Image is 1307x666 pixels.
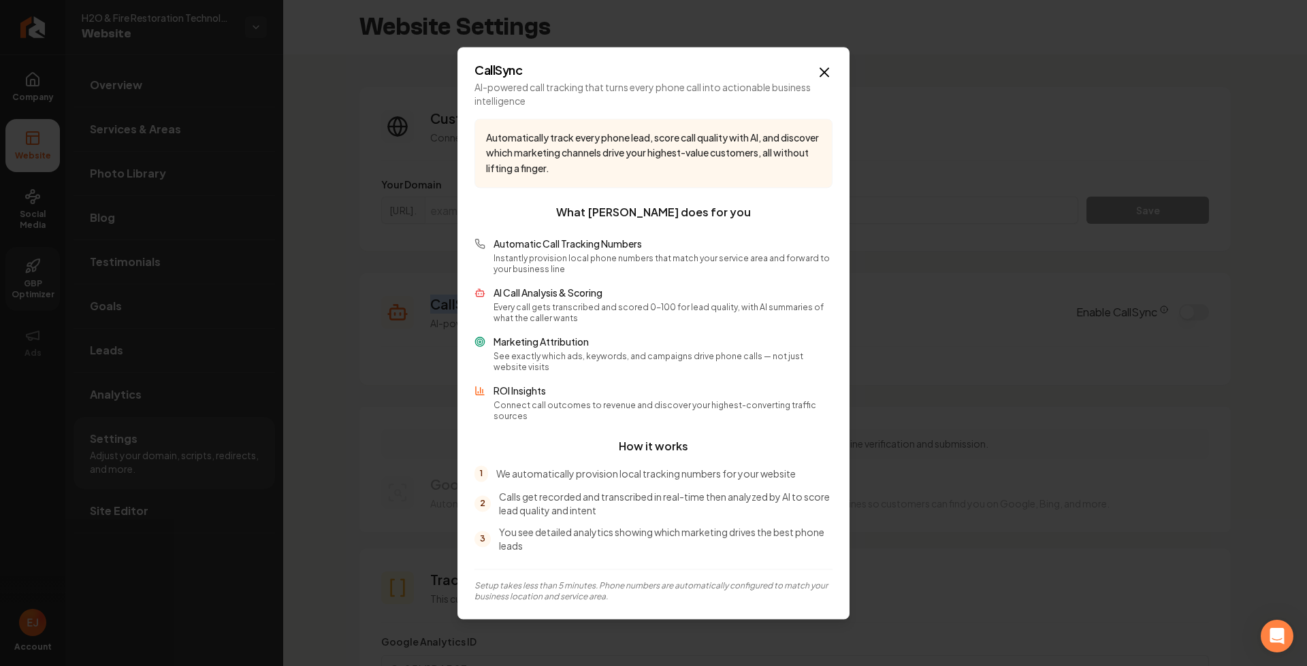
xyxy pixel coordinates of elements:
p: AI Call Analysis & Scoring [494,286,833,299]
h3: How it works [474,438,833,454]
span: 3 [474,531,491,547]
p: Calls get recorded and transcribed in real-time then analyzed by AI to score lead quality and intent [499,490,833,517]
p: Connect call outcomes to revenue and discover your highest-converting traffic sources [494,400,833,422]
p: Automatic Call Tracking Numbers [494,237,833,250]
p: You see detailed analytics showing which marketing drives the best phone leads [499,525,833,552]
p: ROI Insights [494,384,833,397]
p: Setup takes less than 5 minutes. Phone numbers are automatically configured to match your busines... [474,580,833,602]
p: AI-powered call tracking that turns every phone call into actionable business intelligence [474,80,833,107]
h3: What [PERSON_NAME] does for you [474,204,833,220]
p: We automatically provision local tracking numbers for your website [496,467,796,480]
p: See exactly which ads, keywords, and campaigns drive phone calls — not just website visits [494,351,833,373]
p: Automatically track every phone lead, score call quality with AI, and discover which marketing ch... [486,130,821,176]
p: Instantly provision local phone numbers that match your service area and forward to your business... [494,253,833,275]
p: Every call gets transcribed and scored 0-100 for lead quality, with AI summaries of what the call... [494,302,833,324]
span: 2 [474,495,491,512]
span: 1 [474,465,488,482]
p: Marketing Attribution [494,335,833,348]
h2: CallSync [474,64,833,76]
